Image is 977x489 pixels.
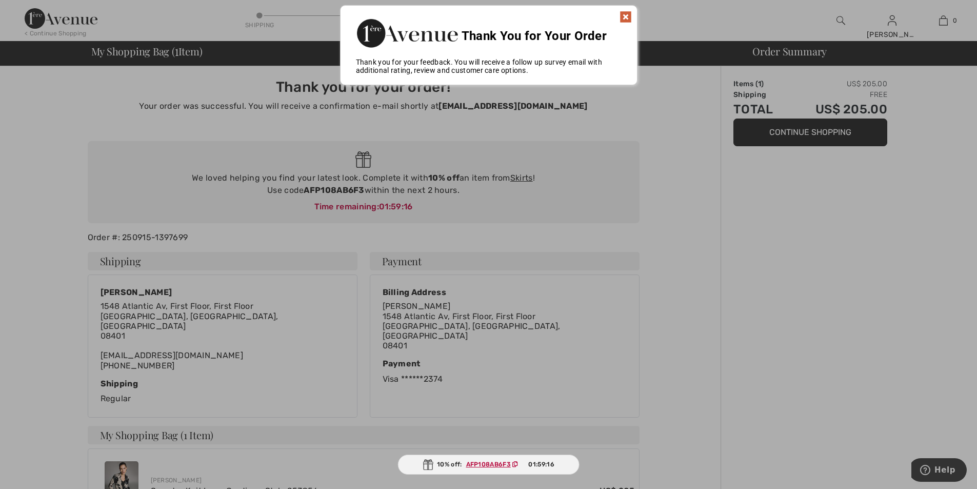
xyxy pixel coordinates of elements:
[423,459,433,470] img: Gift.svg
[397,455,580,475] div: 10% off:
[462,29,607,43] span: Thank You for Your Order
[528,460,554,469] span: 01:59:16
[356,16,458,50] img: Thank You for Your Order
[620,11,632,23] img: x
[466,461,511,468] ins: AFP108AB6F3
[23,7,44,16] span: Help
[341,58,637,74] div: Thank you for your feedback. You will receive a follow up survey email with additional rating, re...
